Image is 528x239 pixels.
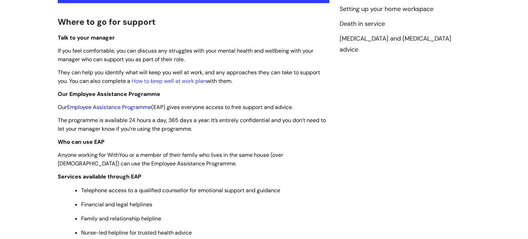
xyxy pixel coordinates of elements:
[58,34,115,41] span: Talk to your manager
[340,20,385,29] a: Death in service
[58,104,293,111] span: Our (EAP) gives everyone access to free support and advice.
[206,77,232,85] span: with them.
[58,173,141,180] strong: Services available through EAP
[81,229,192,236] span: Nurse-led helpline for trusted health advice
[58,47,313,63] span: If you feel comfortable, you can discuss any struggles with your mental health and wellbeing with...
[81,187,280,194] span: Telephone access to a qualified counsellor for emotional support and guidance
[58,90,160,98] span: Our Employee Assistance Programme
[81,215,161,222] span: Family and relationship helpline
[67,104,151,111] a: Employee Assistance Programme
[58,69,320,85] span: They can help you identify what will keep you well at work, and any approaches they can take to s...
[340,34,451,54] a: [MEDICAL_DATA] and [MEDICAL_DATA] advice
[58,117,326,132] span: The programme is available 24 hours a day, 365 days a year. It’s entirely confidential and you do...
[58,17,155,27] span: Where to go for support
[58,151,283,167] span: Anyone working for WithYou or a member of their family who lives in the same house (over [DEMOGRA...
[132,77,206,85] a: How to keep well at work plan
[58,138,104,145] strong: Who can use EAP
[81,201,152,208] span: Financial and legal helplines
[340,5,433,14] a: Setting up your home workspace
